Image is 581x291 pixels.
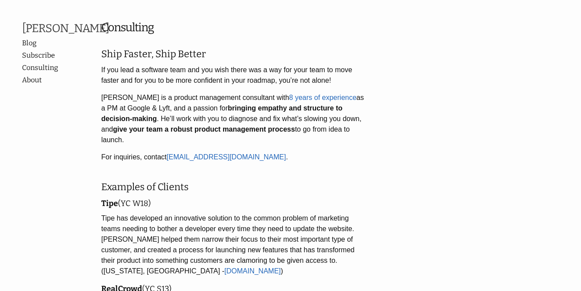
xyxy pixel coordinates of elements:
[101,180,365,194] h2: Examples of Clients
[167,153,286,161] a: [EMAIL_ADDRESS][DOMAIN_NAME]
[22,63,92,73] a: Consulting
[224,267,281,275] a: [DOMAIN_NAME]
[101,213,365,276] p: Tipe has developed an innovative solution to the common problem of marketing teams needing to bot...
[289,94,357,101] a: 8 years of experience
[113,125,295,133] strong: give your team a robust product management process
[101,198,365,210] h3: (YC W18)
[101,65,365,86] p: If you lead a software team and you wish there was a way for your team to move faster and for you...
[22,75,101,85] a: About
[101,92,365,145] p: [PERSON_NAME] is a product management consultant with as a PM at Google & Lyft, and a passion for...
[22,38,92,48] a: Blog
[22,50,92,61] a: Subscribe
[101,199,118,208] strong: Tipe
[101,152,365,173] p: For inquiries, contact .
[101,22,365,33] h1: Consulting
[22,22,101,35] a: [PERSON_NAME]
[101,47,365,61] h2: Ship Faster, Ship Better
